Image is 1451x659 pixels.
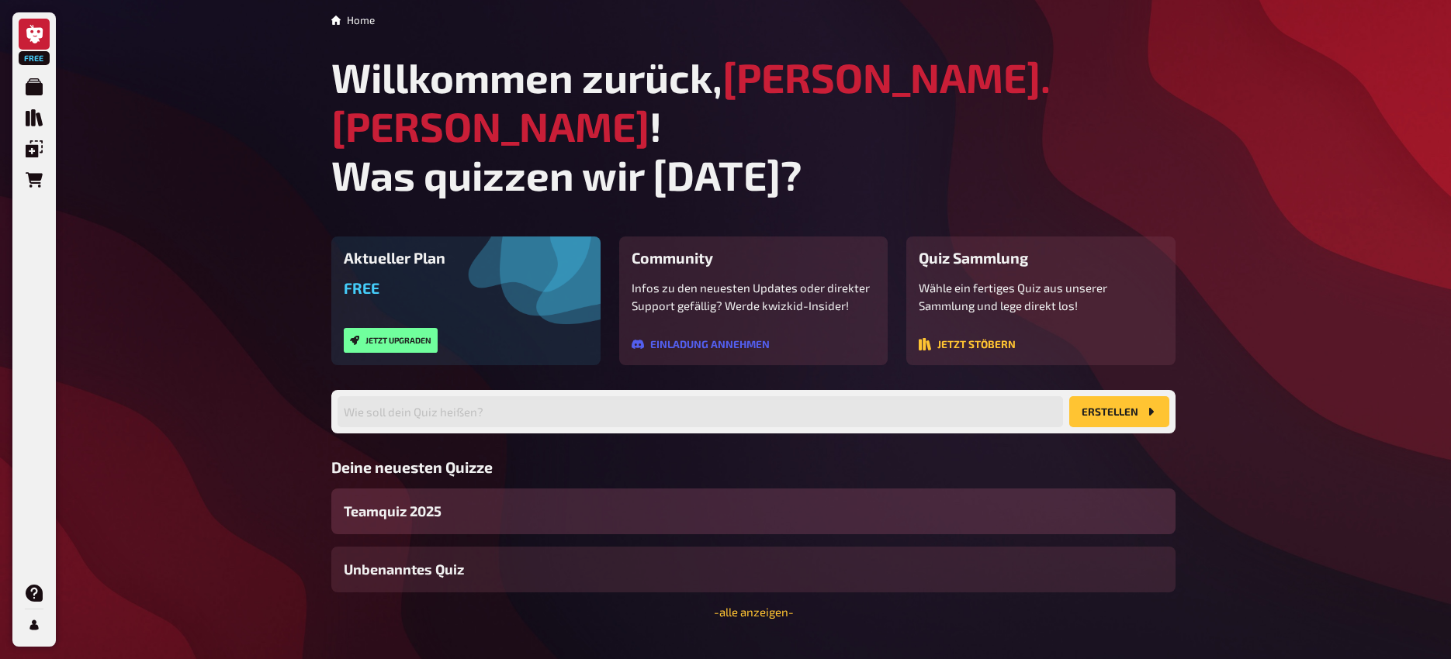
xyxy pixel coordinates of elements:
span: Teamquiz 2025 [344,501,442,522]
a: Teamquiz 2025 [331,488,1176,534]
p: Wähle ein fertiges Quiz aus unserer Sammlung und lege direkt los! [919,279,1163,314]
button: Einladung annehmen [632,338,770,350]
h3: Aktueller Plan [344,249,588,267]
span: Unbenanntes Quiz [344,559,464,580]
h3: Quiz Sammlung [919,249,1163,267]
li: Home [347,12,375,28]
button: Erstellen [1069,396,1169,427]
button: Jetzt stöbern [919,338,1016,350]
a: Unbenanntes Quiz [331,547,1176,592]
h1: Willkommen zurück, ! Was quizzen wir [DATE]? [331,53,1176,199]
input: Wie soll dein Quiz heißen? [338,396,1063,427]
a: Einladung annehmen [632,339,770,353]
button: Jetzt upgraden [344,328,438,353]
a: Jetzt stöbern [919,339,1016,353]
p: Infos zu den neuesten Updates oder direkter Support gefällig? Werde kwizkid-Insider! [632,279,876,314]
span: Free [20,53,48,63]
a: -alle anzeigen- [714,605,794,619]
h3: Community [632,249,876,267]
h3: Deine neuesten Quizze [331,458,1176,476]
span: Free [344,279,379,297]
span: [PERSON_NAME].[PERSON_NAME] [331,53,1051,150]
